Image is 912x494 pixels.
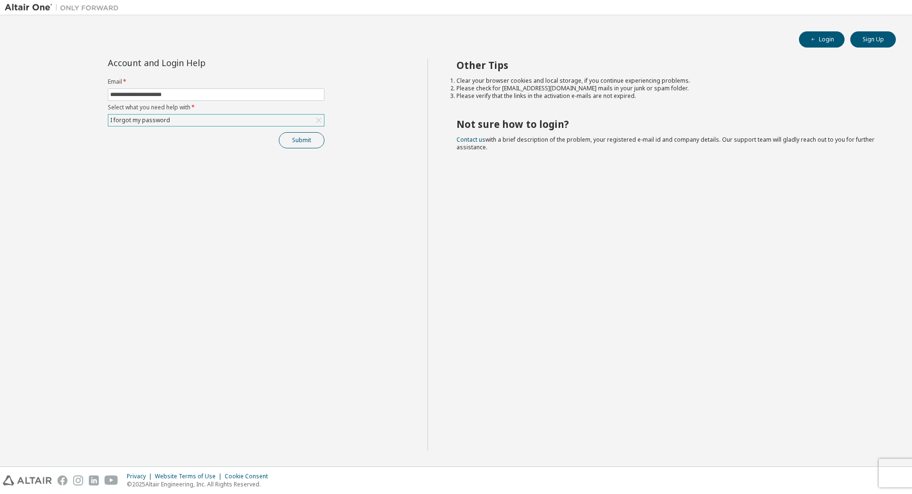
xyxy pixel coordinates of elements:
[73,475,83,485] img: instagram.svg
[104,475,118,485] img: youtube.svg
[5,3,123,12] img: Altair One
[456,92,879,100] li: Please verify that the links in the activation e-mails are not expired.
[456,136,874,151] span: with a brief description of the problem, your registered e-mail id and company details. Our suppo...
[850,31,896,48] button: Sign Up
[57,475,67,485] img: facebook.svg
[799,31,845,48] button: Login
[108,78,324,86] label: Email
[108,59,281,67] div: Account and Login Help
[108,104,324,111] label: Select what you need help with
[456,77,879,85] li: Clear your browser cookies and local storage, if you continue experiencing problems.
[127,480,274,488] p: © 2025 Altair Engineering, Inc. All Rights Reserved.
[108,115,324,126] div: I forgot my password
[3,475,52,485] img: altair_logo.svg
[456,136,485,144] a: Contact us
[456,59,879,71] h2: Other Tips
[279,132,324,148] button: Submit
[456,118,879,130] h2: Not sure how to login?
[155,473,225,480] div: Website Terms of Use
[127,473,155,480] div: Privacy
[225,473,274,480] div: Cookie Consent
[456,85,879,92] li: Please check for [EMAIL_ADDRESS][DOMAIN_NAME] mails in your junk or spam folder.
[109,115,171,126] div: I forgot my password
[89,475,99,485] img: linkedin.svg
